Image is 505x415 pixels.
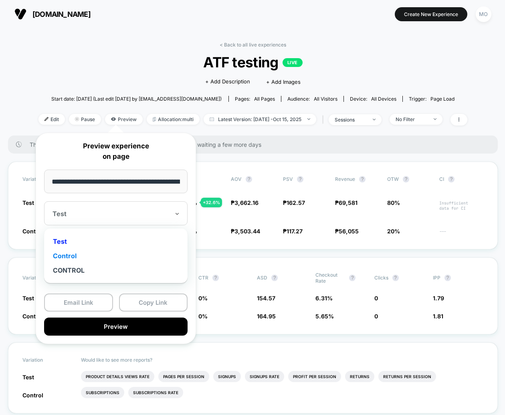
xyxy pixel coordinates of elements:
img: end [307,118,310,120]
button: ? [297,176,303,182]
span: 6.31 % [315,295,333,302]
span: Edit [38,114,65,125]
span: Variation [22,357,67,363]
img: Visually logo [14,8,26,20]
span: Checkout Rate [315,272,345,284]
button: Preview [44,318,188,336]
button: ? [448,176,454,182]
button: ? [271,275,278,281]
span: 1.81 [433,313,443,320]
span: Start date: [DATE] (Last edit [DATE] by [EMAIL_ADDRESS][DOMAIN_NAME]) [51,96,222,102]
span: Latest Version: [DATE] - Oct 15, 2025 [204,114,316,125]
span: 5.65 % [315,313,334,320]
div: Audience: [287,96,337,102]
span: Allocation: multi [147,114,200,125]
span: Control [22,228,43,235]
button: Email Link [44,294,113,312]
img: end [434,118,436,120]
li: Subscriptions Rate [128,387,183,398]
span: OTW [387,176,431,182]
img: calendar [210,117,214,121]
div: Pages: [235,96,275,102]
span: --- [439,229,483,235]
button: [DOMAIN_NAME] [12,8,93,20]
span: PSV [283,176,293,182]
button: ? [212,275,219,281]
span: Test [22,374,34,381]
span: ₱ [283,199,305,206]
span: [DOMAIN_NAME] [32,10,91,18]
span: + Add Description [205,78,250,86]
li: Returns Per Session [378,371,436,382]
a: < Back to all live experiences [220,42,286,48]
div: No Filter [396,116,428,122]
span: Page Load [430,96,454,102]
div: Trigger: [409,96,454,102]
span: Test [22,295,34,302]
img: end [373,119,376,120]
span: ₱ [335,199,358,206]
span: Revenue [335,176,355,182]
button: Copy Link [119,294,188,312]
li: Profit Per Session [288,371,341,382]
span: all devices [371,96,396,102]
button: Create New Experience [395,7,467,21]
span: ATF testing [60,54,446,71]
li: Product Details Views Rate [81,371,154,382]
span: ₱ [283,228,303,235]
span: Control [22,313,43,320]
span: | [320,114,329,126]
div: CONTROL [48,263,184,277]
div: MO [476,6,491,22]
span: 0 [374,295,378,302]
span: ₱ [335,228,359,235]
img: edit [44,117,48,121]
span: Device: [343,96,402,102]
span: ₱ [231,228,260,235]
button: ? [246,176,252,182]
button: MO [473,6,494,22]
span: 0 [374,313,378,320]
span: + Add Images [266,79,301,85]
span: 3,662.16 [234,199,259,206]
span: AOV [231,176,242,182]
span: Insufficient data for CI [439,200,483,211]
img: end [75,117,79,121]
span: 0 % [198,313,208,320]
p: Preview experience on page [44,141,188,162]
span: 0 % [198,295,208,302]
span: 162.57 [287,199,305,206]
li: Signups Rate [245,371,284,382]
span: 154.57 [257,295,275,302]
div: + 32.6 % [201,198,222,207]
span: Test [22,199,34,206]
p: Would like to see more reports? [81,357,483,363]
div: sessions [335,117,367,123]
p: LIVE [283,58,303,67]
div: Test [48,234,184,249]
span: 1.79 [433,295,444,302]
span: Variation [22,272,67,284]
span: Pause [69,114,101,125]
button: ? [392,275,399,281]
span: all pages [254,96,275,102]
span: 164.95 [257,313,276,320]
span: 56,055 [339,228,359,235]
span: 20% [387,228,400,235]
li: Pages Per Session [158,371,209,382]
button: ? [403,176,409,182]
span: ₱ [231,199,259,206]
span: Preview [105,114,143,125]
span: ASD [257,275,267,281]
button: ? [359,176,366,182]
span: 3,503.44 [234,228,260,235]
span: 117.27 [287,228,303,235]
span: 80% [387,199,400,206]
div: Control [48,249,184,263]
span: Clicks [374,275,388,281]
li: Signups [213,371,241,382]
li: Subscriptions [81,387,124,398]
span: There are still no statistically significant results. We recommend waiting a few more days [30,141,482,148]
span: 69,581 [339,199,358,206]
span: Variation [22,176,67,182]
